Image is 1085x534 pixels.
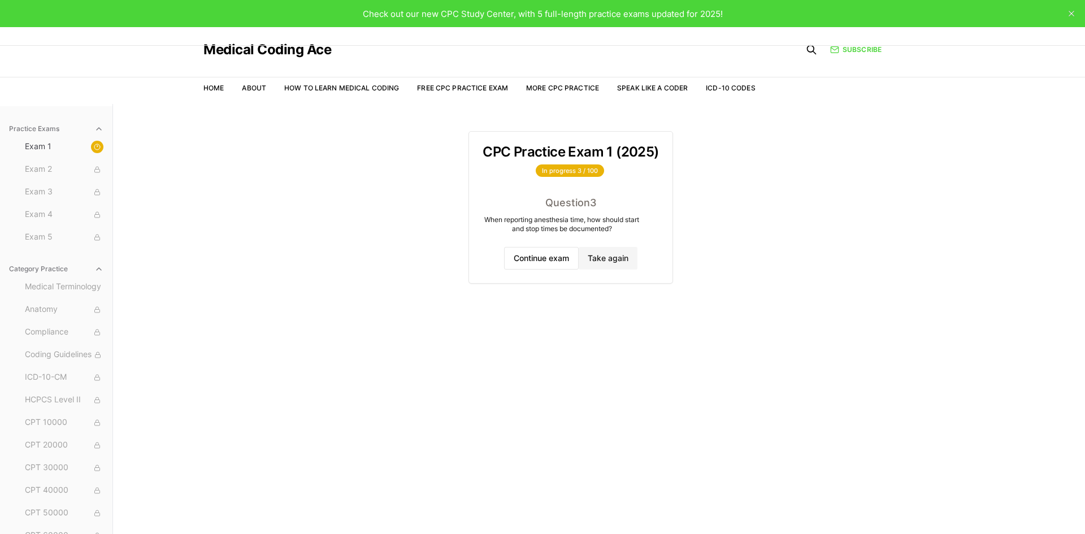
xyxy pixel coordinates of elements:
button: Exam 5 [20,228,108,246]
button: close [1062,5,1080,23]
div: In progress 3 / 100 [536,164,604,177]
span: Compliance [25,326,103,338]
a: Speak Like a Coder [617,84,688,92]
button: Medical Terminology [20,278,108,296]
a: ICD-10 Codes [706,84,755,92]
span: Exam 4 [25,209,103,221]
a: How to Learn Medical Coding [284,84,399,92]
button: Compliance [20,323,108,341]
button: Take again [579,247,637,270]
span: Anatomy [25,303,103,316]
div: When reporting anesthesia time, how should start and stop times be documented? [483,215,641,233]
span: HCPCS Level II [25,394,103,406]
span: CPT 50000 [25,507,103,519]
a: Medical Coding Ace [203,43,331,57]
h3: CPC Practice Exam 1 (2025) [483,145,658,159]
button: HCPCS Level II [20,391,108,409]
span: Exam 3 [25,186,103,198]
span: Medical Terminology [25,281,103,293]
button: CPT 10000 [20,414,108,432]
button: Coding Guidelines [20,346,108,364]
a: About [242,84,266,92]
span: Check out our new CPC Study Center, with 5 full-length practice exams updated for 2025! [363,8,723,19]
a: Free CPC Practice Exam [417,84,508,92]
div: Question 3 [483,195,658,211]
span: CPT 40000 [25,484,103,497]
a: Home [203,84,224,92]
button: CPT 20000 [20,436,108,454]
iframe: portal-trigger [899,479,1085,534]
button: CPT 40000 [20,481,108,500]
a: More CPC Practice [526,84,599,92]
span: Coding Guidelines [25,349,103,361]
a: Subscribe [830,45,882,55]
button: Continue exam [504,247,579,270]
span: CPT 10000 [25,416,103,429]
span: Exam 1 [25,141,103,153]
span: Exam 2 [25,163,103,176]
span: Exam 5 [25,231,103,244]
span: ICD-10-CM [25,371,103,384]
button: Practice Exams [5,120,108,138]
button: Exam 3 [20,183,108,201]
button: Exam 1 [20,138,108,156]
button: CPT 30000 [20,459,108,477]
button: Category Practice [5,260,108,278]
button: ICD-10-CM [20,368,108,387]
button: Exam 2 [20,160,108,179]
span: CPT 30000 [25,462,103,474]
button: Exam 4 [20,206,108,224]
span: CPT 20000 [25,439,103,451]
button: CPT 50000 [20,504,108,522]
button: Anatomy [20,301,108,319]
